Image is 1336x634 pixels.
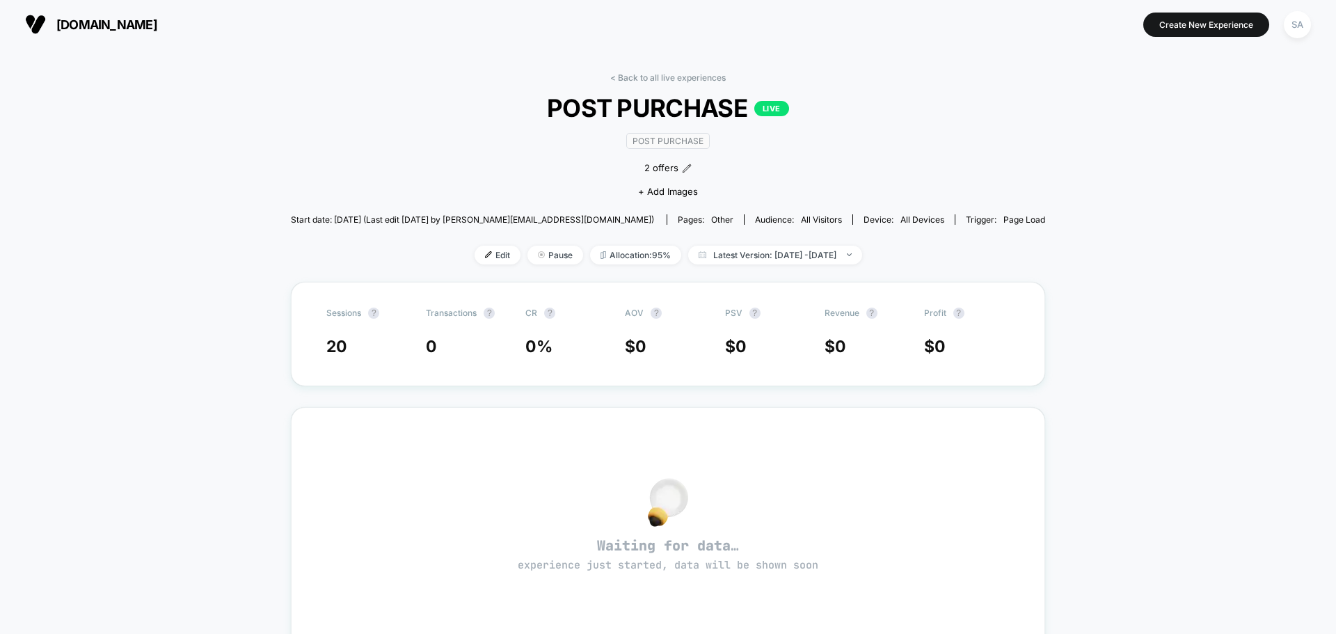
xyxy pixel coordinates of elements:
span: 0 [635,337,646,356]
button: [DOMAIN_NAME] [21,13,161,35]
span: experience just started, data will be shown soon [518,558,818,572]
div: Pages: [678,214,733,225]
span: 20 [326,337,347,356]
a: < Back to all live experiences [610,72,726,83]
span: Profit [924,308,946,318]
div: Trigger: [966,214,1045,225]
span: Waiting for data… [316,537,1020,573]
span: $ [725,337,747,356]
span: $ [625,337,646,356]
button: ? [866,308,877,319]
p: LIVE [754,101,789,116]
button: ? [368,308,379,319]
img: edit [485,251,492,258]
span: 0 [735,337,747,356]
button: ? [651,308,662,319]
span: 2 offers [644,161,678,175]
div: Audience: [755,214,842,225]
span: PSV [725,308,742,318]
button: ? [484,308,495,319]
span: 0 [835,337,846,356]
span: POST PURCHASE [328,93,1007,122]
span: [DOMAIN_NAME] [56,17,157,32]
span: 0 [935,337,946,356]
span: Edit [475,246,520,264]
span: Page Load [1003,214,1045,225]
img: Visually logo [25,14,46,35]
img: end [847,253,852,256]
img: rebalance [601,251,606,259]
span: Post Purchase [626,133,710,149]
span: + Add Images [638,186,698,197]
span: AOV [625,308,644,318]
span: $ [825,337,846,356]
button: SA [1280,10,1315,39]
button: Create New Experience [1143,13,1269,37]
button: ? [544,308,555,319]
span: Revenue [825,308,859,318]
button: ? [749,308,761,319]
button: ? [953,308,964,319]
span: Sessions [326,308,361,318]
span: Pause [527,246,583,264]
span: all devices [900,214,944,225]
span: Start date: [DATE] (Last edit [DATE] by [PERSON_NAME][EMAIL_ADDRESS][DOMAIN_NAME]) [291,214,654,225]
img: calendar [699,251,706,258]
span: Allocation: 95% [590,246,681,264]
span: $ [924,337,946,356]
span: All Visitors [801,214,842,225]
span: CR [525,308,537,318]
img: end [538,251,545,258]
span: Transactions [426,308,477,318]
div: SA [1284,11,1311,38]
span: Device: [852,214,955,225]
span: 0 [426,337,437,356]
span: 0 % [525,337,552,356]
img: no_data [648,478,688,527]
span: other [711,214,733,225]
span: Latest Version: [DATE] - [DATE] [688,246,862,264]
